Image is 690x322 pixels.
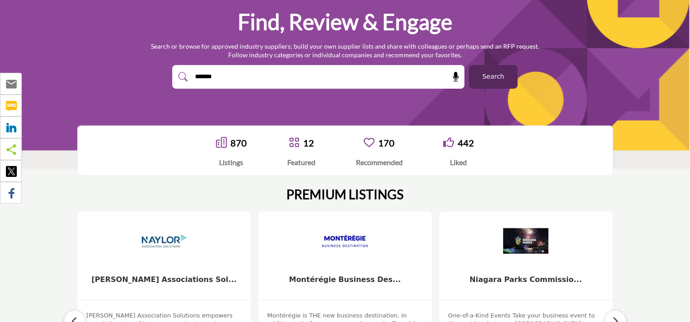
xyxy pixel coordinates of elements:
[289,137,300,149] a: Go to Featured
[91,275,236,284] a: [PERSON_NAME] Associations Sol...
[91,275,236,284] b: Naylor Associations Sol...
[141,218,187,264] img: Naylor Associations Sol...
[503,218,549,264] img: Niagara Parks Commissio...
[356,157,403,168] div: Recommended
[286,187,404,202] h2: PREMIUM LISTINGS
[470,275,582,284] a: Niagara Parks Commissio...
[482,72,504,81] span: Search
[458,137,474,148] a: 442
[469,65,518,89] button: Search
[151,42,539,60] p: Search or browse for approved industry suppliers; build your own supplier lists and share with co...
[216,157,247,168] div: Listings
[443,157,474,168] div: Liked
[238,8,452,36] h1: Find, Review & Engage
[364,137,375,149] a: Go to Recommended
[378,137,395,148] a: 170
[443,137,454,148] i: Go to Liked
[289,275,401,284] a: Montérégie Business Des...
[287,157,315,168] div: Featured
[303,137,314,148] a: 12
[322,218,368,264] img: Montérégie Business Des...
[230,137,247,148] a: 870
